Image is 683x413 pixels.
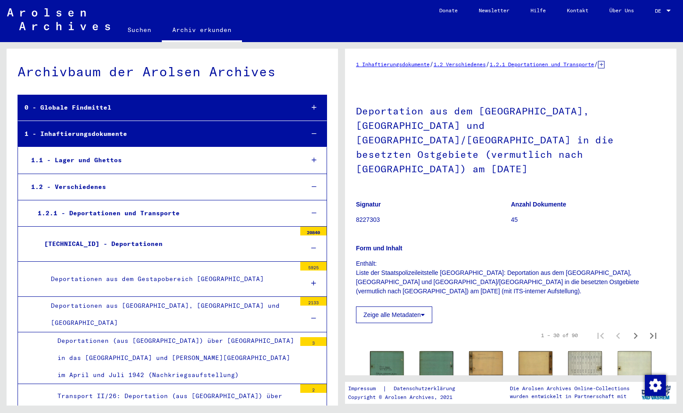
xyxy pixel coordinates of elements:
p: 8227303 [356,215,511,224]
img: 002.jpg [519,351,552,375]
div: 0 - Globale Findmittel [18,99,297,116]
div: Deportationen aus dem Gestapobereich [GEOGRAPHIC_DATA] [44,271,296,288]
div: | [348,384,466,393]
button: First page [592,327,609,344]
img: 001.jpg [370,351,404,394]
div: 3 [300,337,327,346]
b: Anzahl Dokumente [511,201,566,208]
div: Archivbaum der Arolsen Archives [18,62,327,82]
div: Deportationen (aus [GEOGRAPHIC_DATA]) über [GEOGRAPHIC_DATA] in das [GEOGRAPHIC_DATA] und [PERSON... [51,332,296,384]
a: Suchen [117,19,162,40]
p: Die Arolsen Archives Online-Collections [510,385,630,392]
img: Arolsen_neg.svg [7,8,110,30]
a: 1.2.1 Deportationen und Transporte [490,61,594,68]
div: 1.2.1 - Deportationen und Transporte [31,205,297,222]
p: 45 [511,215,666,224]
button: Previous page [609,327,627,344]
span: / [430,60,434,68]
button: Zeige alle Metadaten [356,306,432,323]
a: Impressum [348,384,383,393]
img: 002.jpg [618,351,651,399]
a: Datenschutzerklärung [387,384,466,393]
b: Form und Inhalt [356,245,402,252]
img: 001.jpg [469,351,503,375]
img: Zustimmung ändern [645,375,666,396]
p: Enthält: Liste der Staatspolizeileitstelle [GEOGRAPHIC_DATA]: Deportation aus dem [GEOGRAPHIC_DAT... [356,259,665,296]
span: / [486,60,490,68]
a: Archiv erkunden [162,19,242,42]
div: 2133 [300,297,327,306]
div: Deportationen aus [GEOGRAPHIC_DATA], [GEOGRAPHIC_DATA] und [GEOGRAPHIC_DATA] [44,297,296,331]
div: 2 [300,384,327,393]
div: 1.2 - Verschiedenes [25,178,297,196]
button: Last page [644,327,662,344]
button: Next page [627,327,644,344]
p: wurden entwickelt in Partnerschaft mit [510,392,630,400]
div: [TECHNICAL_ID] - Deportationen [38,235,296,253]
span: DE [655,8,665,14]
div: Zustimmung ändern [644,374,665,395]
div: 1 – 30 of 90 [541,331,578,339]
div: 1.1 - Lager und Ghettos [25,152,297,169]
div: 1 - Inhaftierungsdokumente [18,125,297,142]
img: 001.jpg [568,351,602,399]
div: 20840 [300,227,327,235]
a: 1.2 Verschiedenes [434,61,486,68]
img: 002.jpg [420,351,453,394]
h1: Deportation aus dem [GEOGRAPHIC_DATA], [GEOGRAPHIC_DATA] und [GEOGRAPHIC_DATA]/[GEOGRAPHIC_DATA] ... [356,91,665,187]
div: 5925 [300,262,327,271]
p: Copyright © Arolsen Archives, 2021 [348,393,466,401]
span: / [594,60,598,68]
b: Signatur [356,201,381,208]
img: yv_logo.png [640,381,672,403]
a: 1 Inhaftierungsdokumente [356,61,430,68]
